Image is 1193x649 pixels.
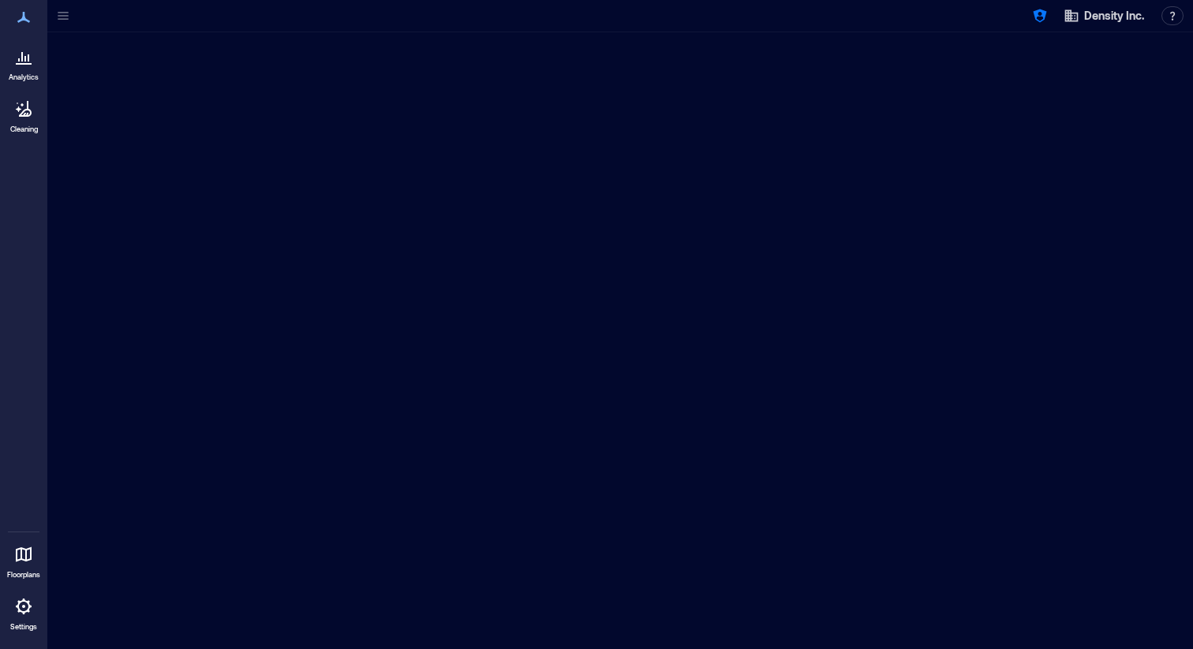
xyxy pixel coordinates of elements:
button: Density Inc. [1059,3,1149,28]
a: Cleaning [4,90,43,139]
a: Analytics [4,38,43,87]
p: Settings [10,622,37,632]
span: Density Inc. [1084,8,1144,24]
p: Cleaning [10,125,38,134]
a: Floorplans [2,535,45,584]
p: Analytics [9,73,39,82]
p: Floorplans [7,570,40,580]
a: Settings [5,587,43,636]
